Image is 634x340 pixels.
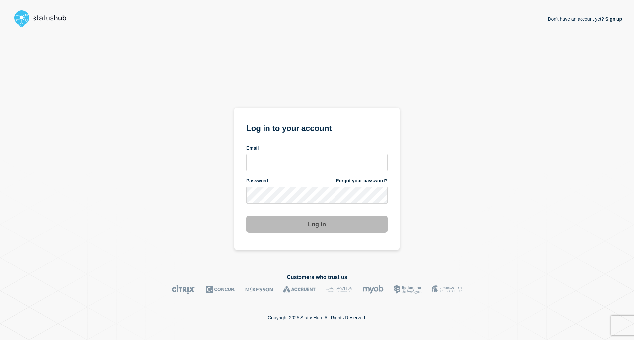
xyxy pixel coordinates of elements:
img: MSU logo [432,285,462,294]
button: Log in [246,216,388,233]
input: email input [246,154,388,171]
h1: Log in to your account [246,121,388,134]
img: myob logo [362,285,384,294]
p: Don't have an account yet? [548,11,622,27]
span: Password [246,178,268,184]
img: McKesson logo [245,285,273,294]
span: Email [246,145,259,151]
img: StatusHub logo [12,8,75,29]
img: Accruent logo [283,285,316,294]
p: Copyright 2025 StatusHub. All Rights Reserved. [268,315,366,320]
img: Bottomline logo [394,285,422,294]
a: Sign up [604,16,622,22]
img: DataVita logo [326,285,352,294]
a: Forgot your password? [336,178,388,184]
img: Citrix logo [172,285,196,294]
input: password input [246,187,388,204]
img: Concur logo [206,285,235,294]
h2: Customers who trust us [12,274,622,280]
